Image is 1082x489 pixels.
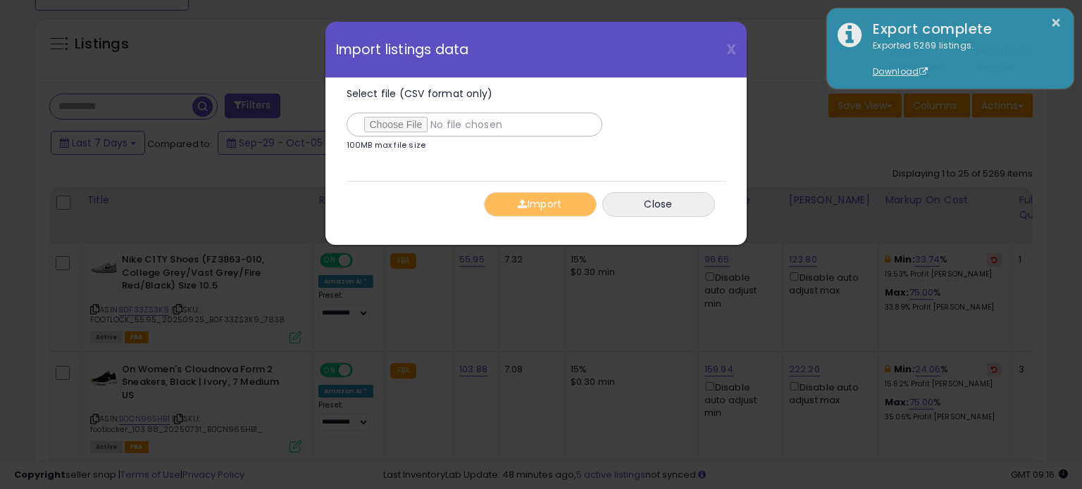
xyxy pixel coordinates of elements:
div: Export complete [862,19,1063,39]
button: Import [484,192,597,217]
p: 100MB max file size [347,141,426,149]
button: Close [602,192,715,217]
div: Exported 5269 listings. [862,39,1063,79]
span: Import listings data [336,43,469,56]
span: X [726,39,736,59]
button: × [1050,14,1062,32]
span: Select file (CSV format only) [347,87,493,101]
a: Download [873,65,928,77]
